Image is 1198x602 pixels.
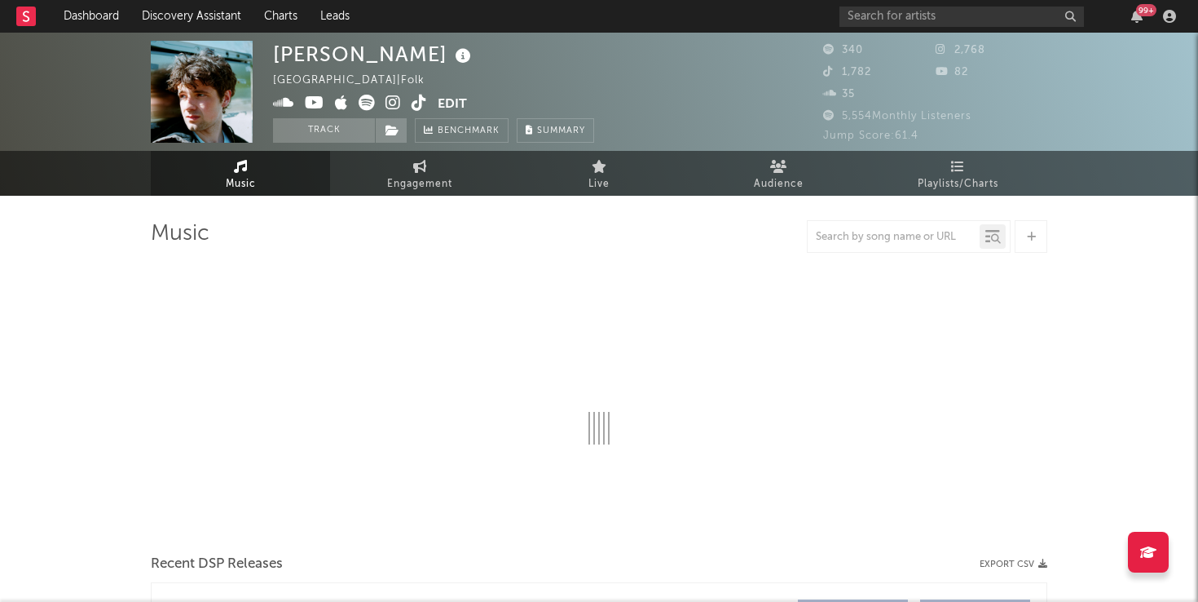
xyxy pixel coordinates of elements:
[1136,4,1156,16] div: 99 +
[415,118,509,143] a: Benchmark
[980,560,1047,569] button: Export CSV
[936,67,968,77] span: 82
[151,555,283,574] span: Recent DSP Releases
[273,118,375,143] button: Track
[438,95,467,115] button: Edit
[151,151,330,196] a: Music
[823,45,863,55] span: 340
[330,151,509,196] a: Engagement
[273,41,475,68] div: [PERSON_NAME]
[839,7,1084,27] input: Search for artists
[537,126,585,135] span: Summary
[387,175,452,194] span: Engagement
[517,118,594,143] button: Summary
[226,175,256,194] span: Music
[918,175,998,194] span: Playlists/Charts
[823,89,855,100] span: 35
[273,71,443,91] div: [GEOGRAPHIC_DATA] | Folk
[936,45,985,55] span: 2,768
[689,151,868,196] a: Audience
[588,175,610,194] span: Live
[438,122,500,141] span: Benchmark
[868,151,1047,196] a: Playlists/Charts
[1131,10,1143,23] button: 99+
[823,67,871,77] span: 1,782
[509,151,689,196] a: Live
[823,111,971,122] span: 5,554 Monthly Listeners
[754,175,804,194] span: Audience
[823,131,918,141] span: Jump Score: 61.4
[808,231,980,244] input: Search by song name or URL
